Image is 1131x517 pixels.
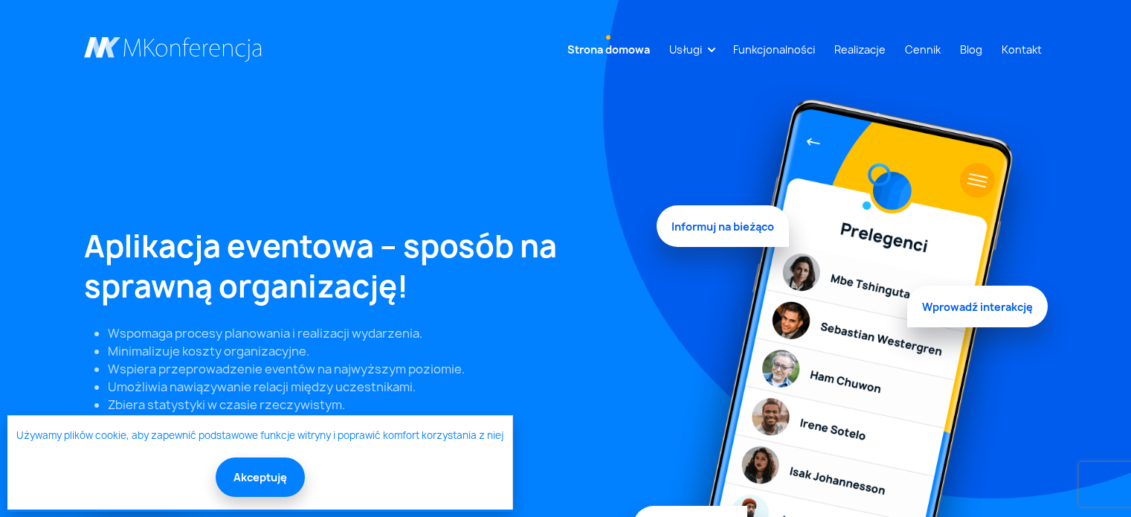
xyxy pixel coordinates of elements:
[727,36,821,63] a: Funkcjonalności
[907,283,1048,324] span: Wprowadź interakcję
[663,36,708,63] a: Usługi
[954,36,988,63] a: Blog
[108,342,639,360] li: Minimalizuje koszty organizacyjne.
[108,378,639,396] li: Umożliwia nawiązywanie relacji między uczestnikami.
[84,226,639,306] h1: Aplikacja eventowa – sposób na sprawną organizację!
[561,36,656,63] a: Strona domowa
[108,360,639,378] li: Wspiera przeprowadzenie eventów na najwyższym poziomie.
[216,457,305,497] button: Akceptuję
[899,36,947,63] a: Cennik
[996,36,1048,63] a: Kontakt
[657,210,789,251] span: Informuj na bieżąco
[108,396,639,414] li: Zbiera statystyki w czasie rzeczywistym.
[828,36,892,63] a: Realizacje
[108,324,639,342] li: Wspomaga procesy planowania i realizacji wydarzenia.
[16,428,503,443] a: Używamy plików cookie, aby zapewnić podstawowe funkcje witryny i poprawić komfort korzystania z niej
